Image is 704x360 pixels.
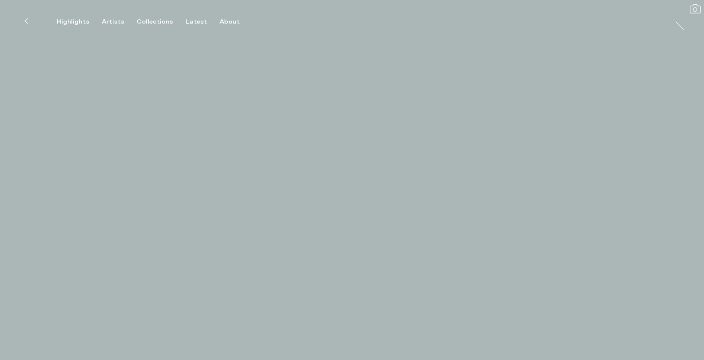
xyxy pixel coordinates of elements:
[137,18,173,26] div: Collections
[102,18,124,26] div: Artists
[137,18,185,26] button: Collections
[220,18,252,26] button: About
[57,18,102,26] button: Highlights
[185,18,220,26] button: Latest
[57,18,89,26] div: Highlights
[102,18,137,26] button: Artists
[185,18,207,26] div: Latest
[220,18,240,26] div: About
